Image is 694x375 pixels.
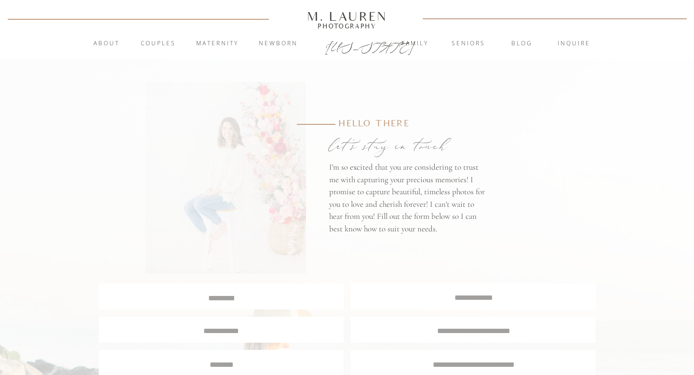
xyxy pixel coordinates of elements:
a: Seniors [442,39,494,49]
a: inquire [548,39,600,49]
a: [US_STATE] [325,40,369,51]
a: Maternity [191,39,243,49]
p: I'm so excited that you are considering to trust me with capturing your precious memories! I prom... [329,161,488,243]
p: let's stay in touch [329,133,487,159]
a: Newborn [252,39,304,49]
a: Photography [303,24,391,28]
a: blog [496,39,548,49]
a: M. Lauren [278,11,416,22]
p: Hello there [338,117,463,133]
a: About [88,39,125,49]
a: Couples [132,39,184,49]
a: Family [389,39,441,49]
